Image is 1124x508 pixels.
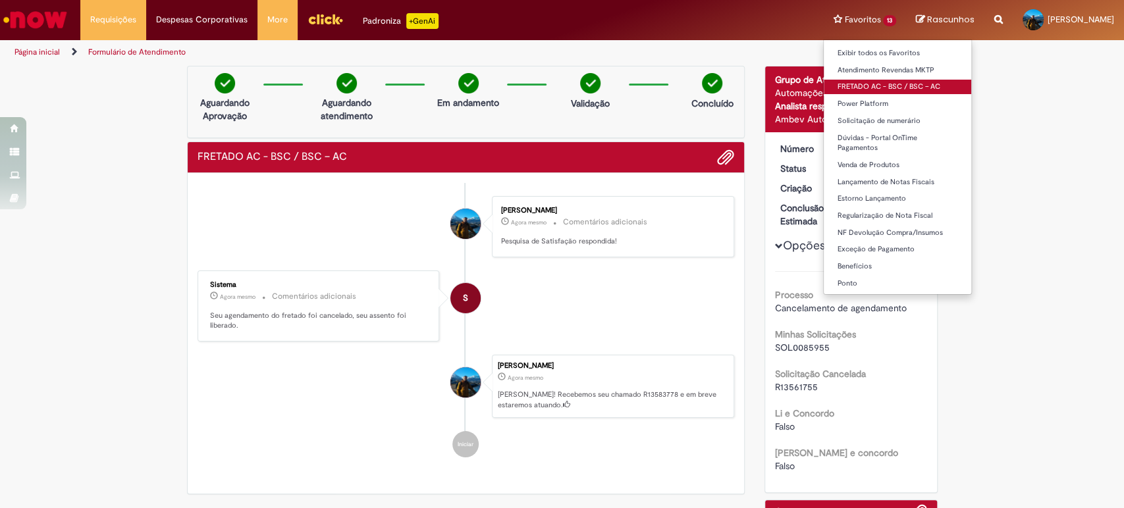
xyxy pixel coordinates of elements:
[824,175,971,190] a: Lançamento de Notas Fiscais
[1,7,69,33] img: ServiceNow
[824,80,971,94] a: FRETADO AC - BSC / BSC – AC
[775,73,927,86] div: Grupo de Atribuição:
[775,86,927,99] div: Automações Ambev
[501,236,720,247] p: Pesquisa de Satisfação respondida!
[10,40,739,64] ul: Trilhas de página
[215,73,235,93] img: check-circle-green.png
[824,114,971,128] a: Solicitação de numerário
[916,14,975,26] a: Rascunhos
[406,13,439,29] p: +GenAi
[580,73,601,93] img: check-circle-green.png
[220,293,255,301] span: Agora mesmo
[210,311,429,331] p: Seu agendamento do fretado foi cancelado, seu assento foi liberado.
[450,283,481,313] div: System
[90,13,136,26] span: Requisições
[824,276,971,291] a: Ponto
[770,201,851,228] dt: Conclusão Estimada
[267,13,288,26] span: More
[437,96,499,109] p: Em andamento
[775,289,813,301] b: Processo
[450,209,481,239] div: Diogo Rodrigues
[463,282,468,314] span: S
[717,149,734,166] button: Adicionar anexos
[198,355,735,418] li: Diogo Rodrigues
[498,390,727,410] p: [PERSON_NAME]! Recebemos seu chamado R13583778 e em breve estaremos atuando.
[824,242,971,257] a: Exceção de Pagamento
[824,46,971,61] a: Exibir todos os Favoritos
[511,218,547,226] time: 01/10/2025 00:00:53
[927,13,975,26] span: Rascunhos
[508,374,543,382] time: 01/10/2025 00:00:39
[498,362,727,370] div: [PERSON_NAME]
[775,99,927,113] div: Analista responsável:
[775,368,866,380] b: Solicitação Cancelada
[844,13,880,26] span: Favoritos
[775,342,830,353] span: SOL0085955
[824,209,971,223] a: Regularização de Nota Fiscal
[198,183,735,470] ul: Histórico de tíquete
[458,73,479,93] img: check-circle-green.png
[770,142,851,155] dt: Número
[770,182,851,195] dt: Criação
[198,151,347,163] h2: FRETADO AC - BSC / BSC – AC Histórico de tíquete
[824,131,971,155] a: Dúvidas - Portal OnTime Pagamentos
[775,407,834,419] b: Li e Concordo
[824,63,971,78] a: Atendimento Revendas MKTP
[336,73,357,93] img: check-circle-green.png
[363,13,439,29] div: Padroniza
[210,281,429,289] div: Sistema
[193,96,257,122] p: Aguardando Aprovação
[775,113,927,126] div: Ambev Automation
[775,328,856,340] b: Minhas Solicitações
[563,216,647,228] small: Comentários adicionais
[883,15,896,26] span: 13
[770,162,851,175] dt: Status
[511,218,547,226] span: Agora mesmo
[1048,14,1114,25] span: [PERSON_NAME]
[691,97,733,110] p: Concluído
[508,374,543,382] span: Agora mesmo
[501,207,720,215] div: [PERSON_NAME]
[88,47,186,57] a: Formulário de Atendimento
[308,9,343,29] img: click_logo_yellow_360x200.png
[775,302,907,314] span: Cancelamento de agendamento
[571,97,610,110] p: Validação
[775,460,795,472] span: Falso
[824,259,971,274] a: Benefícios
[775,447,898,459] b: [PERSON_NAME] e concordo
[824,158,971,172] a: Venda de Produtos
[775,420,795,432] span: Falso
[315,96,379,122] p: Aguardando atendimento
[14,47,60,57] a: Página inicial
[823,39,972,295] ul: Favoritos
[272,291,356,302] small: Comentários adicionais
[775,381,818,393] span: R13561755
[824,191,971,206] a: Estorno Lançamento
[824,97,971,111] a: Power Platform
[824,226,971,240] a: NF Devolução Compra/Insumos
[220,293,255,301] time: 01/10/2025 00:00:46
[450,367,481,397] div: Diogo Rodrigues
[702,73,722,93] img: check-circle-green.png
[156,13,248,26] span: Despesas Corporativas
